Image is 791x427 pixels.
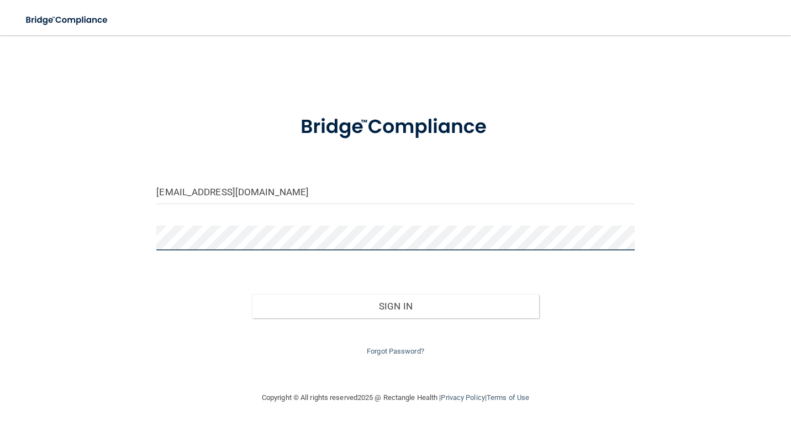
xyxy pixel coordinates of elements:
a: Terms of Use [487,393,529,402]
input: Email [156,179,634,204]
a: Forgot Password? [367,347,424,355]
a: Privacy Policy [441,393,484,402]
div: Copyright © All rights reserved 2025 @ Rectangle Health | | [194,380,597,415]
img: bridge_compliance_login_screen.278c3ca4.svg [17,9,118,31]
img: bridge_compliance_login_screen.278c3ca4.svg [280,102,511,153]
button: Sign In [252,294,539,318]
iframe: Drift Widget Chat Controller [600,349,778,393]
